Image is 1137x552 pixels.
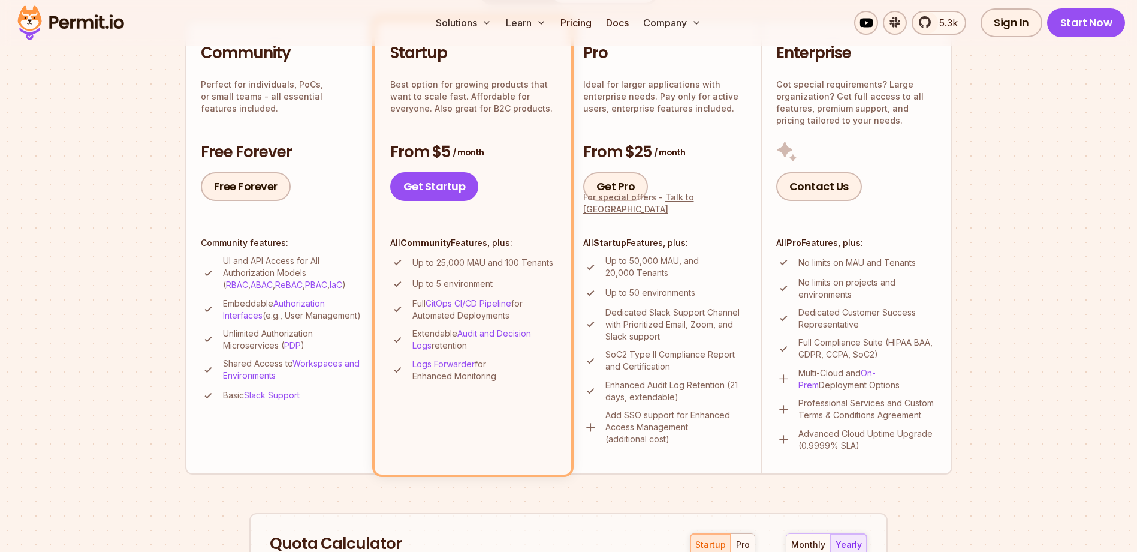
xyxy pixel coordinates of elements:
span: / month [453,146,484,158]
p: Shared Access to [223,358,363,382]
p: Up to 50,000 MAU, and 20,000 Tenants [605,255,746,279]
a: Get Startup [390,172,479,201]
p: UI and API Access for All Authorization Models ( , , , , ) [223,255,363,291]
p: No limits on projects and environments [798,277,937,301]
p: Full Compliance Suite (HIPAA BAA, GDPR, CCPA, SoC2) [798,337,937,361]
p: Perfect for individuals, PoCs, or small teams - all essential features included. [201,79,363,115]
p: Up to 50 environments [605,287,695,299]
a: 5.3k [912,11,966,35]
p: Professional Services and Custom Terms & Conditions Agreement [798,397,937,421]
p: Extendable retention [412,328,556,352]
h2: Pro [583,43,746,64]
p: No limits on MAU and Tenants [798,257,916,269]
a: Start Now [1047,8,1126,37]
a: On-Prem [798,368,876,390]
span: 5.3k [932,16,958,30]
h4: Community features: [201,237,363,249]
div: pro [736,539,750,551]
a: ReBAC [275,280,303,290]
p: Advanced Cloud Uptime Upgrade (0.9999% SLA) [798,428,937,452]
img: Permit logo [12,2,129,43]
a: ABAC [251,280,273,290]
strong: Pro [786,238,801,248]
h3: From $25 [583,142,746,163]
p: Dedicated Customer Success Representative [798,307,937,331]
a: PDP [284,340,301,350]
p: for Enhanced Monitoring [412,358,556,382]
a: Slack Support [244,390,300,400]
button: Company [638,11,706,35]
p: Up to 25,000 MAU and 100 Tenants [412,257,553,269]
p: Embeddable (e.g., User Management) [223,298,363,322]
button: Solutions [431,11,496,35]
p: Best option for growing products that want to scale fast. Affordable for everyone. Also great for... [390,79,556,115]
a: Sign In [981,8,1042,37]
a: Contact Us [776,172,862,201]
p: Enhanced Audit Log Retention (21 days, extendable) [605,379,746,403]
span: / month [654,146,685,158]
p: Ideal for larger applications with enterprise needs. Pay only for active users, enterprise featur... [583,79,746,115]
a: RBAC [226,280,248,290]
p: Unlimited Authorization Microservices ( ) [223,328,363,352]
p: SoC2 Type II Compliance Report and Certification [605,349,746,373]
h4: All Features, plus: [776,237,937,249]
p: Dedicated Slack Support Channel with Prioritized Email, Zoom, and Slack support [605,307,746,343]
a: GitOps CI/CD Pipeline [426,298,511,308]
a: Pricing [556,11,596,35]
h3: Free Forever [201,142,363,163]
h2: Community [201,43,363,64]
div: For special offers - [583,191,746,215]
h4: All Features, plus: [583,237,746,249]
h2: Startup [390,43,556,64]
a: IaC [330,280,342,290]
p: Multi-Cloud and Deployment Options [798,367,937,391]
a: Get Pro [583,172,649,201]
h2: Enterprise [776,43,937,64]
div: monthly [791,539,825,551]
a: Audit and Decision Logs [412,328,531,350]
p: Up to 5 environment [412,278,493,290]
strong: Community [400,238,451,248]
p: Add SSO support for Enhanced Access Management (additional cost) [605,409,746,445]
a: Docs [601,11,634,35]
p: Full for Automated Deployments [412,298,556,322]
p: Basic [223,389,300,401]
h3: From $5 [390,142,556,163]
p: Got special requirements? Large organization? Get full access to all features, premium support, a... [776,79,937,127]
button: Learn [501,11,551,35]
a: Logs Forwarder [412,359,475,369]
strong: Startup [593,238,626,248]
h4: All Features, plus: [390,237,556,249]
a: Free Forever [201,172,291,201]
a: Authorization Interfaces [223,298,325,320]
a: PBAC [305,280,327,290]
